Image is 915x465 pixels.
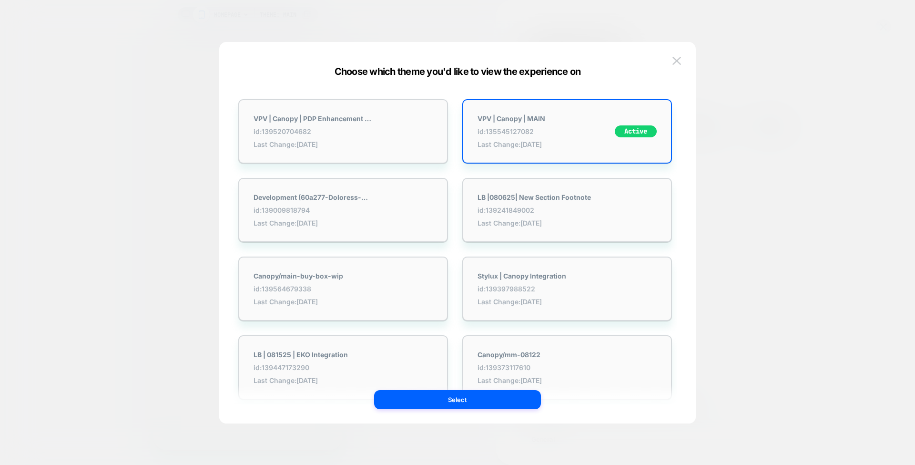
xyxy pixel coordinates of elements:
strong: LB | 081525 | EKO Integration [254,351,348,359]
span: id: 139009818794 [254,206,373,214]
div: Choose which theme you'd like to view the experience on [219,66,696,77]
strong: Canopy/main-buy-box-wip [254,272,343,280]
span: id: 139564679338 [254,285,343,293]
span: Last Change: [DATE] [254,298,343,306]
strong: Stylux | Canopy Integration [478,272,566,280]
span: Last Change: [DATE] [478,140,545,148]
span: id: 139520704682 [254,127,373,135]
span: Last Change: [DATE] [254,376,348,384]
strong: LB |080625| New Section Footnote [478,193,591,201]
span: id: 139397988522 [478,285,566,293]
span: Last Change: [DATE] [254,219,373,227]
button: Select [374,390,541,409]
span: Last Change: [DATE] [254,140,373,148]
span: id: 139241849002 [478,206,591,214]
strong: Development (60a277-Doloress-MacBook-Pro) [254,193,373,201]
span: Last Change: [DATE] [478,298,566,306]
span: Last Change: [DATE] [478,376,542,384]
span: id: 139373117610 [478,363,542,372]
strong: VPV | Canopy | MAIN [478,114,545,123]
span: id: 135545127082 [478,127,545,135]
span: Last Change: [DATE] [478,219,591,227]
strong: VPV | Canopy | PDP Enhancement B Test [254,114,373,123]
span: id: 139447173290 [254,363,348,372]
strong: Canopy/mm-08122 [478,351,542,359]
